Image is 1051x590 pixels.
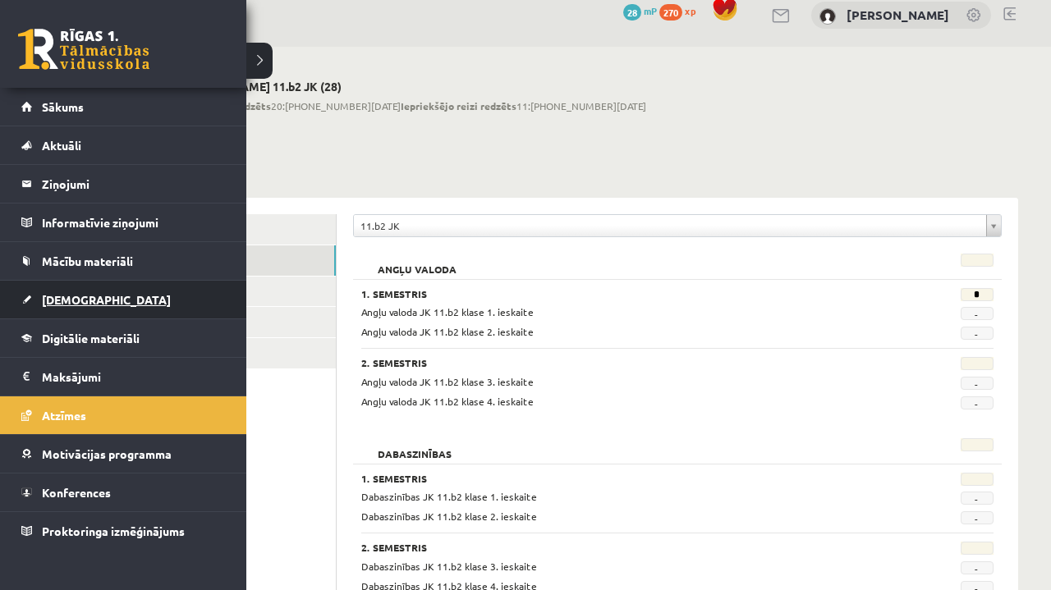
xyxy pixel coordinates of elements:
h2: [PERSON_NAME] 11.b2 JK (28) [176,80,646,94]
a: [PERSON_NAME] [847,7,949,23]
span: Sākums [42,99,84,114]
span: mP [644,4,657,17]
span: xp [685,4,695,17]
span: 270 [659,4,682,21]
legend: Informatīvie ziņojumi [42,204,226,241]
span: Mācību materiāli [42,254,133,268]
span: - [961,377,994,390]
span: - [961,492,994,505]
b: Iepriekšējo reizi redzēts [401,99,516,112]
a: Konferences [21,473,226,511]
span: 28 [623,4,641,21]
span: Aktuāli [42,138,81,153]
span: [DEMOGRAPHIC_DATA] [42,292,171,307]
span: - [961,327,994,340]
span: - [961,396,994,409]
a: Motivācijas programma [21,435,226,473]
a: 28 mP [623,4,657,17]
span: Konferences [42,485,111,500]
a: Sākums [21,88,226,126]
h2: Angļu valoda [361,254,473,270]
span: Motivācijas programma [42,446,172,461]
legend: Ziņojumi [42,165,226,203]
span: - [961,561,994,574]
span: - [961,307,994,320]
a: Mācību materiāli [21,242,226,280]
span: Dabaszinības JK 11.b2 klase 3. ieskaite [361,560,537,573]
span: Angļu valoda JK 11.b2 klase 4. ieskaite [361,395,534,408]
h3: 2. Semestris [361,357,884,368]
a: 270 xp [659,4,704,17]
a: 11.b2 JK [354,215,1001,236]
h3: 2. Semestris [361,542,884,553]
a: Aktuāli [21,126,226,164]
span: Angļu valoda JK 11.b2 klase 1. ieskaite [361,305,534,318]
span: Dabaszinības JK 11.b2 klase 2. ieskaite [361,510,537,523]
span: 20:[PHONE_NUMBER][DATE] 11:[PHONE_NUMBER][DATE] [176,98,646,113]
a: Informatīvie ziņojumi [21,204,226,241]
a: Digitālie materiāli [21,319,226,357]
span: Dabaszinības JK 11.b2 klase 1. ieskaite [361,490,537,503]
span: Angļu valoda JK 11.b2 klase 2. ieskaite [361,325,534,338]
a: Rīgas 1. Tālmācības vidusskola [18,29,149,70]
a: [DEMOGRAPHIC_DATA] [21,281,226,318]
span: 11.b2 JK [360,215,980,236]
span: - [961,511,994,524]
a: Proktoringa izmēģinājums [21,512,226,550]
span: Atzīmes [42,408,86,423]
legend: Maksājumi [42,358,226,396]
span: Angļu valoda JK 11.b2 klase 3. ieskaite [361,375,534,388]
a: Maksājumi [21,358,226,396]
a: Ziņojumi [21,165,226,203]
h2: Dabaszinības [361,438,468,455]
span: Digitālie materiāli [42,331,140,345]
span: Proktoringa izmēģinājums [42,524,185,538]
a: Atzīmes [21,396,226,434]
h3: 1. Semestris [361,288,884,300]
img: Betija Mačjuka [819,8,836,25]
h3: 1. Semestris [361,473,884,484]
